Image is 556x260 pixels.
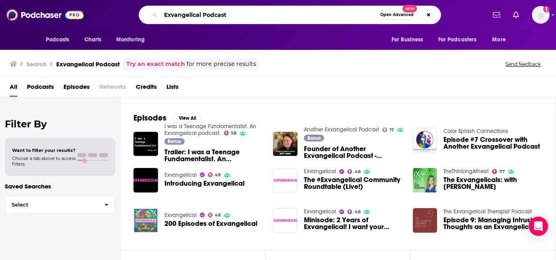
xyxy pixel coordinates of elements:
span: Want to filter your results? [12,147,76,153]
span: New [402,5,417,12]
a: Exvangelical [164,212,197,219]
a: Podcasts [27,80,54,97]
span: Bonus [168,139,181,144]
button: Send feedback [503,61,543,68]
a: Episodes [64,80,90,97]
span: Founder of Another Exvangelical Podcast - [PERSON_NAME] [304,145,403,159]
button: open menu [111,32,155,47]
img: Episode 9: Managing Intrusive Thoughts as an Exvangelical [413,208,437,233]
img: Episode #7 Crossover with Another Exvangelical Podcast [413,128,437,152]
a: All [10,80,17,97]
a: Founder of Another Exvangelical Podcast - Britt Hicks [304,145,403,159]
a: Lists [166,80,178,97]
span: Monitoring [116,34,145,45]
span: For Business [392,34,423,45]
span: Bonus [308,136,321,141]
button: Select [5,196,115,214]
img: Minisode: 2 Years of Exvangelical! I want your feedback. [273,208,297,233]
a: EpisodesView All [133,113,202,123]
img: The Exvangelicals: with Sarah McCammon [413,168,437,192]
svg: Add a profile image [543,6,550,12]
span: 17 [390,128,394,132]
a: I was a Teenage Fundamentalist. An Exvangelical podcast. [164,123,256,137]
input: Search podcasts, credits, & more... [161,8,377,21]
a: 48 [347,169,361,174]
img: 200 Episodes of Exvangelical [133,208,158,233]
span: 58 [231,131,236,135]
span: For Podcasters [438,34,477,45]
h2: Episodes [133,113,166,123]
a: Trailer: I was a Teenage Fundamentalist. An Exvangelical Podcast. [164,149,264,162]
span: 77 [499,170,505,174]
button: View All [173,113,202,123]
a: Color Splash Connections [443,128,508,135]
a: The Exvangelicals: with Sarah McCammon [443,176,543,190]
a: 48 [208,213,221,217]
a: 48 [347,209,361,214]
span: 48 [355,210,361,214]
a: Charts [79,32,107,47]
a: Credits [136,80,157,97]
h3: Search [27,60,47,68]
span: Charts [84,34,102,45]
span: Logged in as broadleafbooks_ [532,6,550,24]
button: open menu [486,32,516,47]
div: Search podcasts, credits, & more... [139,6,441,24]
button: open menu [386,32,433,47]
span: Podcasts [46,34,70,45]
span: Select [5,202,98,207]
a: Minisode: 2 Years of Exvangelical! I want your feedback. [304,217,403,230]
a: Try an exact match [126,59,185,69]
a: Exvangelical [304,208,336,215]
a: 48 [208,172,221,177]
div: Open Intercom Messenger [529,217,548,236]
a: 200 Episodes of Exvangelical [164,220,257,227]
a: 17 [382,127,394,132]
img: The #Exvangelical Community Roundtable (Live!) [273,168,297,192]
a: Episode 9: Managing Intrusive Thoughts as an Exvangelical [443,217,543,230]
span: Choose a tab above to access filters. [12,156,76,167]
button: Open AdvancedNew [377,10,417,20]
span: The Exvangelicals: with [PERSON_NAME] [443,176,543,190]
h3: Exvangelical Podcast [56,60,120,68]
a: The Exvangelical Therapist Podcast [443,208,532,215]
a: 58 [224,131,237,135]
span: More [492,34,506,45]
img: Podchaser - Follow, Share and Rate Podcasts [6,7,84,23]
a: Show notifications dropdown [510,8,522,22]
img: Founder of Another Exvangelical Podcast - Britt Hicks [273,132,297,156]
a: TheThinkingAtheist [443,168,489,175]
button: open menu [40,32,80,47]
h2: Filter By [5,118,115,130]
span: 48 [355,170,361,174]
img: User Profile [532,6,550,24]
button: open menu [433,32,488,47]
img: Introducing Exvangelical [133,168,158,192]
a: Exvangelical [164,172,197,178]
a: Episode #7 Crossover with Another Exvangelical Podcast [443,136,543,150]
span: for more precise results [187,59,256,69]
a: The #Exvangelical Community Roundtable (Live!) [304,176,403,190]
a: Show notifications dropdown [490,8,503,22]
img: Trailer: I was a Teenage Fundamentalist. An Exvangelical Podcast. [133,132,158,156]
a: Introducing Exvangelical [164,180,244,187]
span: Open Advanced [380,13,414,17]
